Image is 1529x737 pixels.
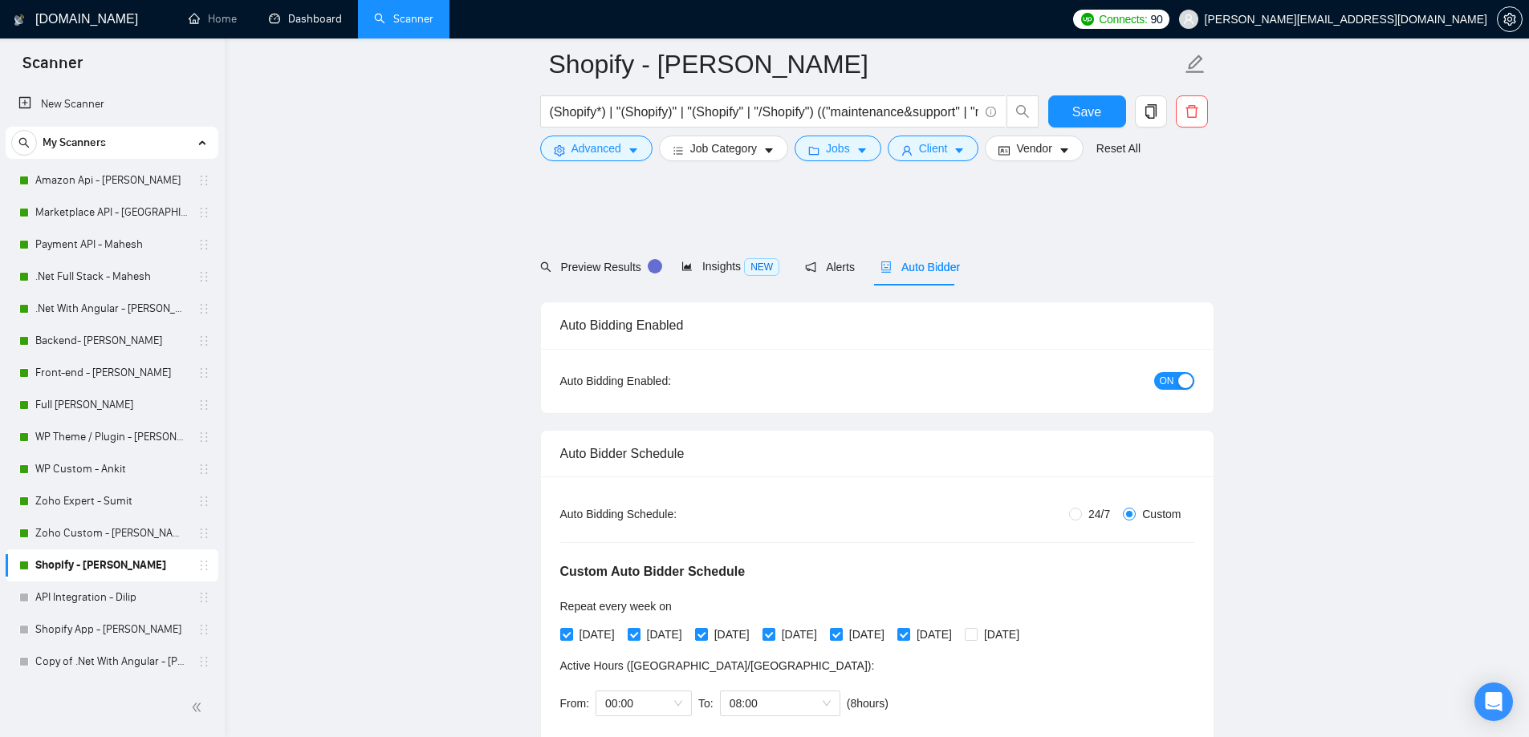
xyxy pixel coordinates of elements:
[374,12,433,26] a: searchScanner
[540,261,551,273] span: search
[1474,682,1513,721] div: Open Intercom Messenger
[35,357,188,389] a: Front-end - [PERSON_NAME]
[197,591,210,604] span: holder
[986,107,996,117] span: info-circle
[843,626,891,643] span: [DATE]
[1497,6,1523,32] button: setting
[189,12,237,26] a: homeHome
[197,623,210,636] span: holder
[775,626,823,643] span: [DATE]
[560,659,875,672] span: Active Hours ( [GEOGRAPHIC_DATA]/[GEOGRAPHIC_DATA] ):
[197,174,210,187] span: holder
[744,258,779,276] span: NEW
[1007,104,1038,119] span: search
[560,697,590,710] span: From:
[35,164,188,196] a: Amazon Api - [PERSON_NAME]
[1082,505,1116,523] span: 24/7
[6,88,218,120] li: New Scanner
[12,137,36,148] span: search
[998,144,1010,156] span: idcard
[35,229,188,261] a: Payment API - Mahesh
[628,144,639,156] span: caret-down
[197,463,210,476] span: holder
[197,399,210,411] span: holder
[808,144,819,156] span: folder
[35,389,188,421] a: Full [PERSON_NAME]
[659,136,788,161] button: barsJob Categorycaret-down
[197,270,210,283] span: holder
[1151,10,1163,28] span: 90
[847,697,889,710] span: ( 8 hours)
[11,130,37,156] button: search
[18,88,205,120] a: New Scanner
[978,626,1026,643] span: [DATE]
[730,691,831,715] span: 08:00
[919,140,948,157] span: Client
[805,261,855,273] span: Alerts
[191,699,207,715] span: double-left
[197,334,210,347] span: holder
[35,325,188,357] a: Backend- [PERSON_NAME]
[35,646,188,678] a: Copy of .Net With Angular - [PERSON_NAME]
[540,136,653,161] button: settingAdvancedcaret-down
[880,261,960,273] span: Auto Bidder
[880,261,892,273] span: robot
[35,453,188,485] a: WP Custom - Ankit
[1059,144,1070,156] span: caret-down
[1135,95,1167,128] button: copy
[856,144,868,156] span: caret-down
[954,144,965,156] span: caret-down
[901,144,913,156] span: user
[197,495,210,508] span: holder
[1016,140,1051,157] span: Vendor
[648,259,662,273] div: Tooltip anchor
[197,655,210,668] span: holder
[1096,140,1141,157] a: Reset All
[640,626,689,643] span: [DATE]
[197,431,210,443] span: holder
[690,140,757,157] span: Job Category
[10,51,96,85] span: Scanner
[35,261,188,293] a: .Net Full Stack - Mahesh
[554,144,565,156] span: setting
[197,366,210,379] span: holder
[560,505,771,523] div: Auto Bidding Schedule:
[560,431,1194,476] div: Auto Bidder Schedule
[805,261,816,273] span: notification
[795,136,881,161] button: folderJobscaret-down
[560,302,1194,348] div: Auto Bidding Enabled
[681,261,693,272] span: area-chart
[1099,10,1147,28] span: Connects:
[14,7,25,33] img: logo
[35,485,188,517] a: Zoho Expert - Sumit
[1081,13,1094,26] img: upwork-logo.png
[573,626,621,643] span: [DATE]
[1185,54,1206,75] span: edit
[549,44,1181,84] input: Scanner name...
[605,691,682,715] span: 00:00
[35,421,188,453] a: WP Theme / Plugin - [PERSON_NAME]
[197,302,210,315] span: holder
[35,549,188,581] a: Shopify - [PERSON_NAME]
[571,140,621,157] span: Advanced
[1497,13,1523,26] a: setting
[35,517,188,549] a: Zoho Custom - [PERSON_NAME]
[197,238,210,251] span: holder
[269,12,342,26] a: dashboardDashboard
[763,144,775,156] span: caret-down
[1160,372,1174,390] span: ON
[43,127,106,159] span: My Scanners
[673,144,684,156] span: bars
[1006,95,1039,128] button: search
[888,136,979,161] button: userClientcaret-down
[1136,505,1187,523] span: Custom
[1498,13,1522,26] span: setting
[985,136,1083,161] button: idcardVendorcaret-down
[560,600,672,613] span: Repeat every week on
[35,293,188,325] a: .Net With Angular - [PERSON_NAME]
[1177,104,1207,119] span: delete
[698,697,714,710] span: To:
[560,562,746,581] h5: Custom Auto Bidder Schedule
[197,527,210,540] span: holder
[197,559,210,572] span: holder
